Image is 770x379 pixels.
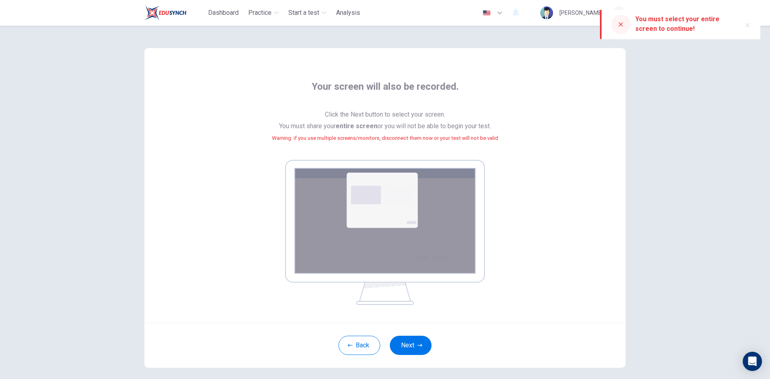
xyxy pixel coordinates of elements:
span: Your screen will also be recorded. [312,80,459,103]
img: screen share example [285,160,485,305]
span: Start a test [288,8,319,18]
a: Train Test logo [144,5,205,21]
span: Practice [248,8,272,18]
img: en [482,10,492,16]
button: Back [338,336,380,355]
span: Analysis [336,8,360,18]
button: Analysis [333,6,363,20]
img: Profile picture [540,6,553,19]
div: Open Intercom Messenger [743,352,762,371]
b: entire screen [336,122,377,130]
span: Click the Next button to select your screen. You must share your or you will not be able to begin... [272,109,498,153]
button: Practice [245,6,282,20]
img: Train Test logo [144,5,186,21]
button: Start a test [285,6,330,20]
div: You must select your entire screen to continue! [635,14,735,34]
small: Warning: if you use multiple screens/monitors, disconnect them now or your test will not be valid [272,135,498,141]
span: Dashboard [208,8,239,18]
button: Next [390,336,432,355]
button: Dashboard [205,6,242,20]
div: [PERSON_NAME] [559,8,603,18]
